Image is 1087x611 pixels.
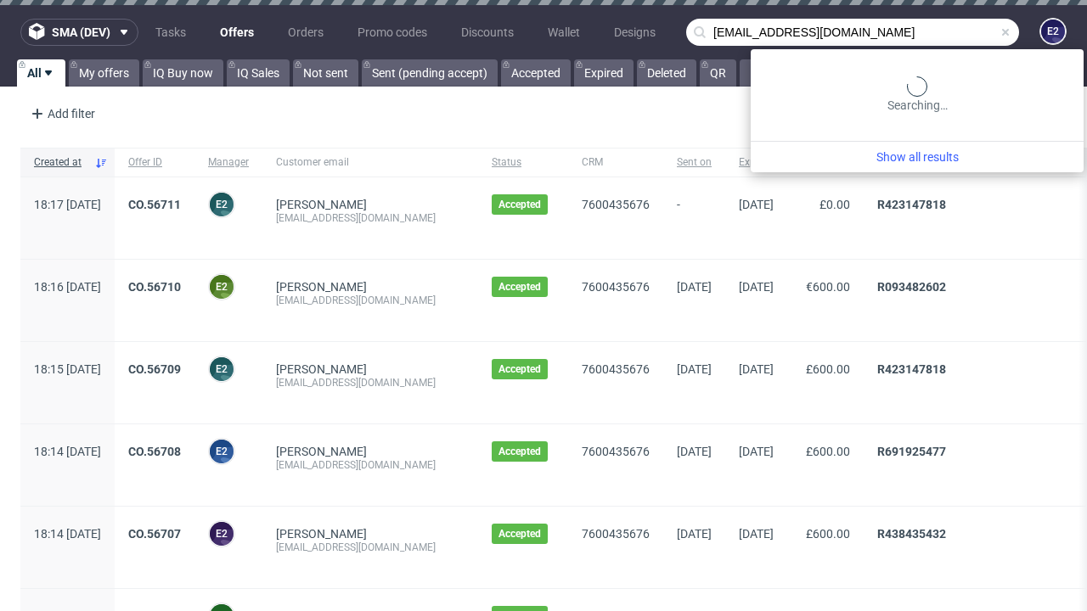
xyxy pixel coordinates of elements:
span: 18:14 [DATE] [34,445,101,458]
span: [DATE] [677,445,712,458]
span: [DATE] [739,445,774,458]
a: [PERSON_NAME] [276,280,367,294]
span: 18:16 [DATE] [34,280,101,294]
a: [PERSON_NAME] [276,198,367,211]
div: [EMAIL_ADDRESS][DOMAIN_NAME] [276,458,465,472]
a: CO.56707 [128,527,181,541]
span: Status [492,155,555,170]
a: Expired [574,59,634,87]
div: [EMAIL_ADDRESS][DOMAIN_NAME] [276,376,465,390]
span: £0.00 [819,198,850,211]
a: [PERSON_NAME] [276,527,367,541]
a: CO.56708 [128,445,181,458]
a: Not sent [293,59,358,87]
span: [DATE] [739,527,774,541]
span: [DATE] [739,198,774,211]
span: Accepted [498,362,541,376]
a: CO.56710 [128,280,181,294]
figcaption: e2 [210,440,234,463]
span: Accepted [498,445,541,458]
a: R423147818 [877,198,946,211]
span: Customer email [276,155,465,170]
a: Sent (pending accept) [362,59,498,87]
span: [DATE] [739,362,774,376]
span: Offer ID [128,155,181,170]
a: Tasks [145,19,196,46]
a: [PERSON_NAME] [276,362,367,376]
a: [PERSON_NAME] [276,445,367,458]
div: Searching… [758,76,1077,114]
span: £600.00 [806,445,850,458]
a: CO.56709 [128,362,181,376]
a: R423147818 [877,362,946,376]
span: sma (dev) [52,26,110,38]
span: £600.00 [806,527,850,541]
a: CO.56711 [128,198,181,211]
span: [DATE] [739,280,774,294]
a: 7600435676 [582,280,650,294]
a: Discounts [451,19,524,46]
span: 18:15 [DATE] [34,362,101,376]
figcaption: e2 [210,193,234,216]
span: Accepted [498,527,541,541]
span: 18:14 [DATE] [34,527,101,541]
figcaption: e2 [210,275,234,299]
span: CRM [582,155,650,170]
div: [EMAIL_ADDRESS][DOMAIN_NAME] [276,211,465,225]
span: Sent on [677,155,712,170]
a: Deleted [637,59,696,87]
a: Designs [604,19,666,46]
a: Wallet [538,19,590,46]
a: 7600435676 [582,362,650,376]
figcaption: e2 [210,522,234,546]
span: Accepted [498,198,541,211]
div: Add filter [24,100,99,127]
span: [DATE] [677,362,712,376]
figcaption: e2 [210,357,234,381]
a: Users [679,19,729,46]
a: R438435432 [877,527,946,541]
a: Orders [278,19,334,46]
span: Expires [739,155,774,170]
figcaption: e2 [1041,20,1065,43]
button: sma (dev) [20,19,138,46]
a: IQ Buy now [143,59,223,87]
a: Offers [210,19,264,46]
span: 18:17 [DATE] [34,198,101,211]
a: R691925477 [877,445,946,458]
span: Created at [34,155,87,170]
span: [DATE] [677,280,712,294]
span: Manager [208,155,249,170]
span: €600.00 [806,280,850,294]
span: [DATE] [677,527,712,541]
span: - [677,198,712,238]
a: My offers [69,59,139,87]
div: [EMAIL_ADDRESS][DOMAIN_NAME] [276,294,465,307]
a: R093482602 [877,280,946,294]
div: [EMAIL_ADDRESS][DOMAIN_NAME] [276,541,465,554]
a: Show all results [758,149,1077,165]
a: IQ Sales [227,59,290,87]
a: 7600435676 [582,198,650,211]
a: 7600435676 [582,445,650,458]
a: QR [700,59,736,87]
a: Accepted [501,59,571,87]
span: £600.00 [806,362,850,376]
a: 7600435676 [582,527,650,541]
a: Promo codes [347,19,437,46]
span: Accepted [498,280,541,294]
a: All [17,59,65,87]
